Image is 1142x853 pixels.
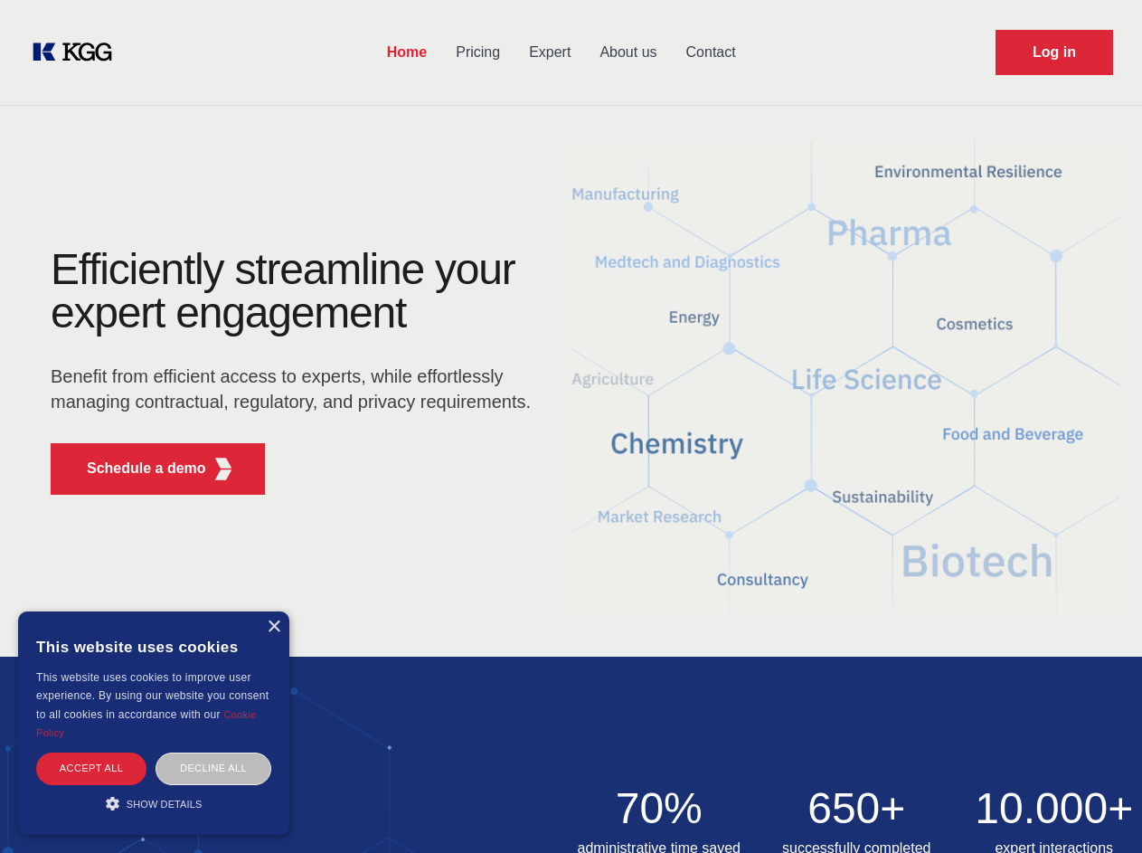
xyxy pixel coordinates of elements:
a: Contact [672,29,750,76]
h2: 70% [571,787,748,830]
button: Schedule a demoKGG Fifth Element RED [51,443,265,495]
div: Decline all [156,753,271,784]
p: Benefit from efficient access to experts, while effortlessly managing contractual, regulatory, an... [51,364,543,414]
a: Request Demo [996,30,1113,75]
div: Show details [36,794,271,812]
p: Schedule a demo [87,458,206,479]
a: KOL Knowledge Platform: Talk to Key External Experts (KEE) [29,38,127,67]
div: This website uses cookies [36,625,271,668]
h1: Efficiently streamline your expert engagement [51,248,543,335]
a: Home [373,29,441,76]
img: KGG Fifth Element RED [212,458,235,480]
span: This website uses cookies to improve user experience. By using our website you consent to all coo... [36,671,269,721]
span: Show details [127,799,203,810]
a: About us [585,29,671,76]
a: Expert [514,29,585,76]
img: KGG Fifth Element RED [571,118,1121,639]
a: Cookie Policy [36,709,257,738]
div: Accept all [36,753,146,784]
div: Close [267,621,280,634]
iframe: Chat Widget [1052,766,1142,853]
a: Pricing [441,29,514,76]
h2: 650+ [769,787,945,830]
